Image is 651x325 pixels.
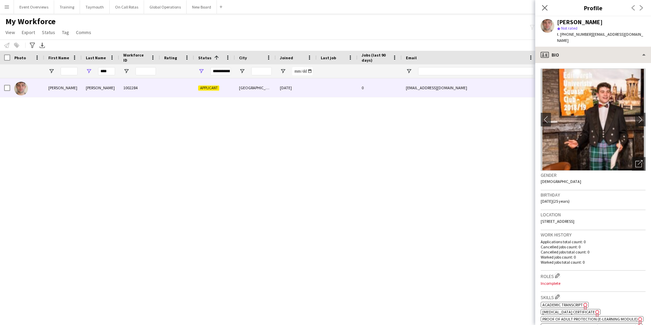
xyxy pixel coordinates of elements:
h3: Location [541,212,646,218]
input: First Name Filter Input [61,67,78,75]
span: Tag [62,29,69,35]
a: Export [19,28,38,37]
h3: Skills [541,293,646,300]
span: View [5,29,15,35]
span: Status [198,55,211,60]
div: [PERSON_NAME] [557,19,603,25]
button: Open Filter Menu [406,68,412,74]
span: Rating [164,55,177,60]
button: Open Filter Menu [86,68,92,74]
app-action-btn: Export XLSX [38,41,46,49]
app-action-btn: Advanced filters [28,41,36,49]
input: Joined Filter Input [292,67,313,75]
span: Last Name [86,55,106,60]
button: Event Overviews [14,0,54,14]
h3: Profile [535,3,651,12]
p: Cancelled jobs total count: 0 [541,249,646,254]
div: [PERSON_NAME] [82,78,119,97]
h3: Gender [541,172,646,178]
span: [MEDICAL_DATA] Certificate [542,309,595,314]
button: New Board [187,0,217,14]
p: Applications total count: 0 [541,239,646,244]
span: t. [PHONE_NUMBER] [557,32,592,37]
a: Status [39,28,58,37]
p: Worked jobs total count: 0 [541,260,646,265]
button: Taymouth [80,0,110,14]
span: My Workforce [5,16,55,27]
div: 1002284 [119,78,160,97]
span: [DEMOGRAPHIC_DATA] [541,179,581,184]
span: | [EMAIL_ADDRESS][DOMAIN_NAME] [557,32,643,43]
input: City Filter Input [251,67,272,75]
div: [EMAIL_ADDRESS][DOMAIN_NAME] [402,78,538,97]
span: Photo [14,55,26,60]
span: [STREET_ADDRESS] [541,219,574,224]
div: [PERSON_NAME] [44,78,82,97]
div: [DATE] [276,78,317,97]
span: [DATE] (25 years) [541,199,570,204]
button: On Call Rotas [110,0,144,14]
span: Export [22,29,35,35]
span: Jobs (last 90 days) [362,52,390,63]
h3: Birthday [541,192,646,198]
div: Open photos pop-in [632,157,646,171]
a: Tag [59,28,72,37]
p: Incomplete [541,281,646,286]
span: Not rated [561,26,577,31]
span: Comms [76,29,91,35]
div: Bio [535,47,651,63]
input: Email Filter Input [418,67,534,75]
img: Crew avatar or photo [541,68,646,171]
span: Applicant [198,86,219,91]
img: Josh Pritchard [14,82,28,95]
button: Open Filter Menu [123,68,129,74]
span: Proof of Adult Protection (e-Learning Module) [542,316,638,322]
span: First Name [48,55,69,60]
button: Training [54,0,80,14]
p: Cancelled jobs count: 0 [541,244,646,249]
a: Comms [73,28,94,37]
div: 0 [358,78,402,97]
a: View [3,28,18,37]
input: Workforce ID Filter Input [136,67,156,75]
input: Last Name Filter Input [98,67,115,75]
p: Worked jobs count: 0 [541,254,646,260]
h3: Roles [541,272,646,279]
span: Last job [321,55,336,60]
button: Open Filter Menu [280,68,286,74]
span: Email [406,55,417,60]
button: Global Operations [144,0,187,14]
span: Status [42,29,55,35]
span: Workforce ID [123,52,148,63]
div: [GEOGRAPHIC_DATA] [235,78,276,97]
span: Joined [280,55,293,60]
button: Open Filter Menu [239,68,245,74]
button: Open Filter Menu [198,68,204,74]
h3: Work history [541,232,646,238]
span: Academic Transcript [542,302,583,307]
button: Open Filter Menu [48,68,54,74]
span: City [239,55,247,60]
